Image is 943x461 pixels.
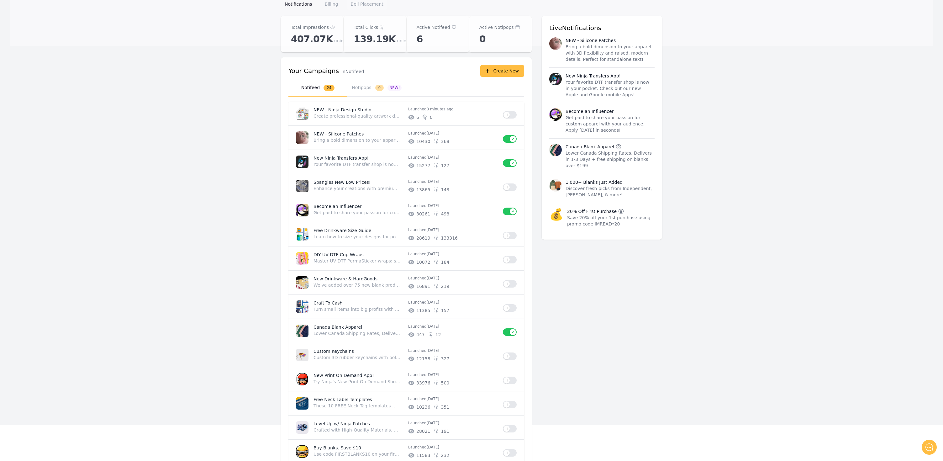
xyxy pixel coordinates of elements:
[288,319,524,343] a: Canada Blank ApparelLower Canada Shipping Rates, Delivers in 1-3 Days + free shipping on blanks o...
[313,451,401,457] p: Use code FIRSTBLANKS10 on your first order of $20+ Arrive as Early as [DATE]!
[288,198,524,222] a: Become an InfluencerGet paid to share your passion for custom apparel with your audience. Apply [...
[426,155,439,160] time: 2025-08-13T16:11:55.709Z
[313,372,403,379] p: New Print On Demand App!
[313,403,401,409] p: These 10 FREE Neck Tag templates make it easy to design and print inside-label graphics for your ...
[566,185,655,198] p: Discover fresh picks from Independent, [PERSON_NAME], & more!
[375,85,384,91] span: 0
[426,421,439,425] time: 2025-05-28T19:05:11.867Z
[441,235,458,241] span: # of unique clicks
[426,131,439,135] time: 2025-08-20T17:48:29.582Z
[426,107,453,111] time: 2025-09-03T13:18:05.489Z
[416,331,425,338] span: # of unique impressions
[52,219,79,223] span: We run on Gist
[416,211,430,217] span: # of unique impressions
[408,396,498,401] p: Launched
[288,343,524,367] a: Custom KeychainsCustom 3D rubber keychains with bold detail—perfect for promos and everyday use.L...
[441,428,450,434] span: # of unique clicks
[313,227,403,234] p: Free Drinkware Size Guide
[341,68,364,75] p: in Notifeed
[416,283,430,289] span: # of unique impressions
[416,404,430,410] span: # of unique impressions
[416,259,430,265] span: # of unique impressions
[441,380,450,386] span: # of unique clicks
[479,24,514,31] p: Active Notipops
[549,208,563,227] span: 💰
[313,276,403,282] p: New Drinkware & HardGoods
[291,24,329,31] p: Total Impressions
[480,65,524,77] button: Create New
[288,66,339,75] h3: Your Campaigns
[416,356,430,362] span: # of unique impressions
[291,34,333,45] span: 407.07K
[416,235,430,241] span: # of unique impressions
[408,179,498,184] p: Launched
[416,138,430,145] span: # of unique impressions
[313,306,401,312] p: Turn small items into big profits with this free DTF guide—includes steps, costs, and templates.
[313,354,401,361] p: Custom 3D rubber keychains with bold detail—perfect for promos and everyday use.
[313,348,403,354] p: Custom Keychains
[426,252,439,256] time: 2025-07-09T18:07:57.753Z
[441,259,450,265] span: # of unique clicks
[347,79,406,97] button: Notipops0NEW!
[313,421,403,427] p: Level Up w/ Ninja Patches
[288,416,524,439] a: Level Up w/ Ninja PatchesCrafted with High-Quality Materials. Delivered in as Fast as 5 days. No ...
[430,114,433,120] span: # of unique clicks
[313,203,403,209] p: Become an Influencer
[313,324,403,330] p: Canada Blank Apparel
[313,396,403,403] p: Free Neck Label Templates
[313,155,403,161] p: New Ninja Transfers App!
[334,38,349,44] span: unique
[9,42,116,72] h2: Don't see Notifeed in your header? Let me know and I'll set it up! ✅
[288,174,524,198] a: Spangles New Low Prices!Enhance your creations with premium Spangle Transfers. Vibrant, flat, hol...
[416,380,430,386] span: # of unique impressions
[313,179,403,185] p: Spangles New Low Prices!
[408,300,498,305] p: Launched
[416,114,419,120] span: # of unique impressions
[288,150,524,174] a: New Ninja Transfers App!Your favorite DTF transfer shop is now in your pocket. Check out our new ...
[567,215,655,227] p: Save 20% off your 1st purchase using promo code IMREADY20
[441,356,450,362] span: # of unique clicks
[408,421,498,426] p: Launched
[288,79,524,97] nav: Tabs
[313,137,401,143] p: Bring a bold dimension to your apparel with 3D flexibility and raised, modern details. Perfect fo...
[408,348,498,353] p: Launched
[397,38,412,44] span: unique
[566,79,655,98] p: Your favorite DTF transfer shop is now in your pocket. Check out our new Apple and Google mobile ...
[566,73,621,79] p: New Ninja Transfers App!
[9,30,116,40] h1: Hello!
[288,79,347,97] button: Notifeed24
[441,211,450,217] span: # of unique clicks
[441,187,450,193] span: # of unique clicks
[441,452,450,458] span: # of unique clicks
[408,107,498,112] p: Launched
[288,271,524,294] a: New Drinkware & HardGoodsWe've added over 75 new blank products to our Drinkware & Hardgoods cate...
[408,276,498,281] p: Launched
[313,185,401,192] p: Enhance your creations with premium Spangle Transfers. Vibrant, flat, holographic discs that add ...
[426,373,439,377] time: 2025-06-04T13:34:37.924Z
[313,330,401,336] p: Lower Canada Shipping Rates, Delivers in 1-3 Days + free shipping on blanks over $199
[567,208,617,215] p: 20% Off First Purchase
[435,331,441,338] span: # of unique clicks
[408,372,498,377] p: Launched
[313,282,401,288] p: We've added over 75 new blank products to our Drinkware & Hardgoods category. Shop Now
[313,258,401,264] p: Master UV DTF PermaSticker wraps: size designs, apply without air bubbles, and press like a pro.
[288,222,524,246] a: Free Drinkware Size GuideLearn how to size your designs for popular drinkware styles, from tumble...
[288,126,524,150] a: NEW - Silicone PatchesBring a bold dimension to your apparel with 3D flexibility and raised, mode...
[566,114,655,133] p: Get paid to share your passion for custom apparel with your audience. Apply [DATE] in seconds!
[354,24,378,31] p: Total Clicks
[441,283,450,289] span: # of unique clicks
[566,37,616,44] p: NEW - Silicone Patches
[416,187,430,193] span: # of unique impressions
[288,102,524,125] a: NEW - Ninja Design StudioCreate professional-quality artwork directly in your browser - no downlo...
[416,307,430,314] span: # of unique impressions
[426,397,439,401] time: 2025-06-03T13:43:08.724Z
[387,85,402,91] span: NEW!
[426,228,439,232] time: 2025-07-17T12:59:48.225Z
[416,162,430,169] span: # of unique impressions
[313,300,403,306] p: Craft To Cash
[426,179,439,184] time: 2025-08-01T20:27:06.612Z
[566,179,623,185] p: 1,000+ Blanks Just Added
[426,324,439,329] time: 2025-06-16T17:49:25.543Z
[408,131,498,136] p: Launched
[408,227,498,232] p: Launched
